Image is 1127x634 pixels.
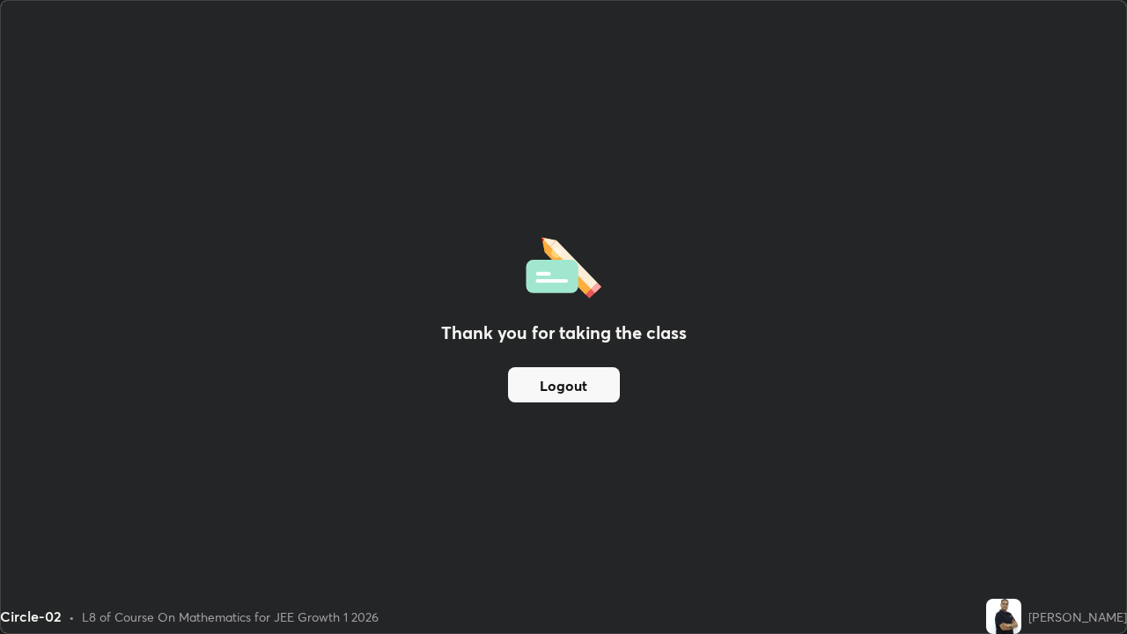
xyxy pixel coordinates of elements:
[508,367,620,402] button: Logout
[526,232,601,299] img: offlineFeedback.1438e8b3.svg
[69,608,75,626] div: •
[986,599,1021,634] img: e158523beb8c43408148174cfbe5e480.jpg
[1028,608,1127,626] div: [PERSON_NAME]
[82,608,379,626] div: L8 of Course On Mathematics for JEE Growth 1 2026
[441,320,687,346] h2: Thank you for taking the class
